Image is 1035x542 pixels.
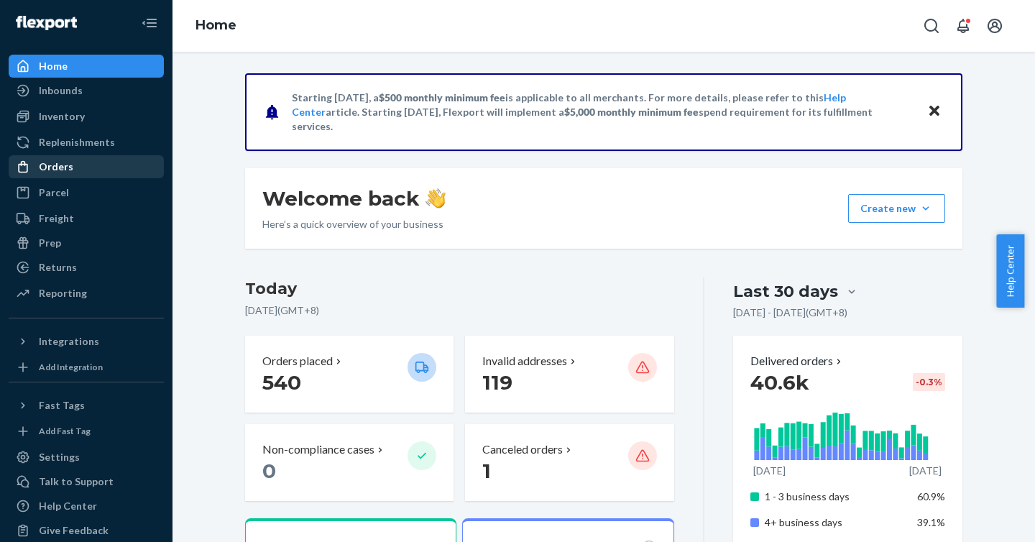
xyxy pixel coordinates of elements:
[949,12,977,40] button: Open notifications
[9,155,164,178] a: Orders
[262,217,446,231] p: Here’s a quick overview of your business
[9,519,164,542] button: Give Feedback
[9,256,164,279] a: Returns
[465,424,673,501] button: Canceled orders 1
[848,194,945,223] button: Create new
[482,353,567,369] p: Invalid addresses
[564,106,699,118] span: $5,000 monthly minimum fee
[39,211,74,226] div: Freight
[9,55,164,78] a: Home
[917,490,945,502] span: 60.9%
[39,160,73,174] div: Orders
[245,424,454,501] button: Non-compliance cases 0
[909,464,942,478] p: [DATE]
[39,59,68,73] div: Home
[195,17,236,33] a: Home
[39,425,91,437] div: Add Fast Tag
[482,370,512,395] span: 119
[9,282,164,305] a: Reporting
[39,236,61,250] div: Prep
[39,523,109,538] div: Give Feedback
[39,474,114,489] div: Talk to Support
[39,260,77,275] div: Returns
[9,207,164,230] a: Freight
[262,459,276,483] span: 0
[9,231,164,254] a: Prep
[482,459,491,483] span: 1
[9,495,164,518] a: Help Center
[9,330,164,353] button: Integrations
[425,188,446,208] img: hand-wave emoji
[39,185,69,200] div: Parcel
[262,353,333,369] p: Orders placed
[9,181,164,204] a: Parcel
[39,135,115,150] div: Replenishments
[9,446,164,469] a: Settings
[753,464,786,478] p: [DATE]
[39,450,80,464] div: Settings
[245,303,674,318] p: [DATE] ( GMT+8 )
[9,105,164,128] a: Inventory
[9,79,164,102] a: Inbounds
[750,353,845,369] button: Delivered orders
[996,234,1024,308] button: Help Center
[765,490,906,504] p: 1 - 3 business days
[39,499,97,513] div: Help Center
[733,306,847,320] p: [DATE] - [DATE] ( GMT+8 )
[262,185,446,211] h1: Welcome back
[913,373,945,391] div: -0.3 %
[39,361,103,373] div: Add Integration
[184,5,248,47] ol: breadcrumbs
[245,277,674,300] h3: Today
[262,370,301,395] span: 540
[39,286,87,300] div: Reporting
[9,423,164,440] a: Add Fast Tag
[765,515,906,530] p: 4+ business days
[292,91,914,134] p: Starting [DATE], a is applicable to all merchants. For more details, please refer to this article...
[9,470,164,493] a: Talk to Support
[39,334,99,349] div: Integrations
[262,441,374,458] p: Non-compliance cases
[750,370,809,395] span: 40.6k
[925,101,944,122] button: Close
[482,441,563,458] p: Canceled orders
[16,16,77,30] img: Flexport logo
[379,91,505,104] span: $500 monthly minimum fee
[733,280,838,303] div: Last 30 days
[980,12,1009,40] button: Open account menu
[917,516,945,528] span: 39.1%
[39,398,85,413] div: Fast Tags
[39,83,83,98] div: Inbounds
[917,12,946,40] button: Open Search Box
[9,131,164,154] a: Replenishments
[465,336,673,413] button: Invalid addresses 119
[9,359,164,376] a: Add Integration
[39,109,85,124] div: Inventory
[245,336,454,413] button: Orders placed 540
[135,9,164,37] button: Close Navigation
[9,394,164,417] button: Fast Tags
